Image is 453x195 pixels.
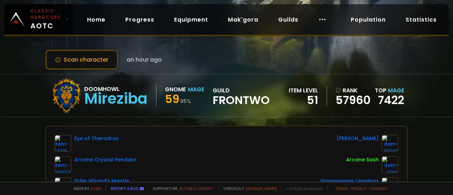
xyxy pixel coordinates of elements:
a: [DOMAIN_NAME] [246,186,277,191]
button: Scan character [45,50,118,70]
div: Doomhowl [84,85,148,93]
div: Eye of Theradras [74,135,119,142]
a: Equipment [168,12,214,27]
span: AOTC [30,8,63,31]
span: Checkout [219,186,277,191]
a: Progress [120,12,160,27]
div: Elder Wizard's Mantle [74,177,129,185]
img: item-17715 [55,135,71,152]
a: Report a bug [111,186,138,191]
small: 95 % [180,98,191,105]
span: Support me, [148,186,214,191]
div: Arcane Crystal Pendant [74,156,136,164]
a: Buy me a coffee [179,186,214,191]
span: Mage [388,86,404,94]
div: guild [213,86,270,105]
a: 57960 [336,95,371,105]
small: Classic Hardcore [30,8,63,21]
span: Made by [69,186,101,191]
div: Arcane Sash [346,156,379,164]
span: Frontwo [213,95,270,105]
a: a fan [91,186,101,191]
div: Gnome [165,85,186,94]
span: an hour ago [127,55,162,64]
a: Home [81,12,111,27]
span: v. d752d5 - production [281,186,323,191]
div: Mage [188,85,204,94]
div: item level [289,86,318,95]
a: Consent [369,186,388,191]
a: Mak'gora [222,12,264,27]
span: 59 [165,91,179,107]
a: Terms [335,186,348,191]
a: Privacy [351,186,366,191]
a: Population [345,12,391,27]
div: Top [375,86,404,95]
div: 51 [289,95,318,105]
img: item-20037 [55,156,71,173]
img: item-18083 [382,135,398,152]
a: Classic HardcoreAOTC [4,4,73,35]
a: Statistics [400,12,442,27]
div: Mireziba [84,93,148,104]
div: rank [336,86,371,95]
div: [PERSON_NAME] [337,135,379,142]
a: 7422 [378,92,404,108]
div: Stoneweaver Leggings [320,177,379,185]
img: item-8291 [382,156,398,173]
a: Guilds [273,12,304,27]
